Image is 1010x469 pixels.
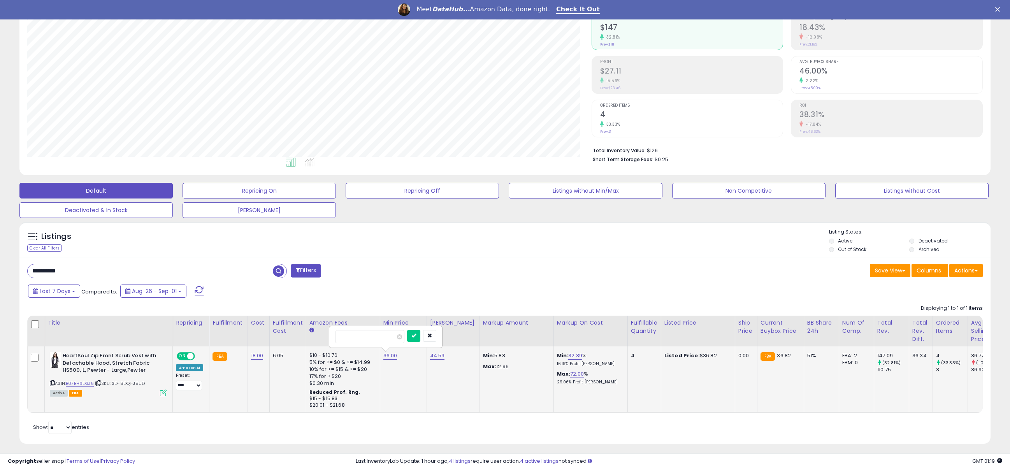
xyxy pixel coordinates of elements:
[309,359,374,366] div: 5% for >= $0 & <= $14.99
[799,104,982,108] span: ROI
[664,352,729,359] div: $36.82
[309,327,314,334] small: Amazon Fees.
[69,390,82,397] span: FBA
[251,319,266,327] div: Cost
[738,352,751,359] div: 0.00
[919,237,948,244] label: Deactivated
[66,380,94,387] a: B07BH6DSJ6
[483,363,497,370] strong: Max:
[33,423,89,431] span: Show: entries
[593,145,977,155] li: $126
[600,67,783,77] h2: $27.11
[273,352,300,359] div: 6.05
[655,156,668,163] span: $0.25
[807,319,836,335] div: BB Share 24h.
[8,458,135,465] div: seller snap | |
[176,373,203,390] div: Preset:
[483,352,495,359] strong: Min:
[19,202,173,218] button: Deactivated & In Stock
[936,319,964,335] div: Ordered Items
[738,319,754,335] div: Ship Price
[50,352,61,368] img: 41XPNTalUML._SL40_.jpg
[882,360,901,366] small: (32.81%)
[799,23,982,33] h2: 18.43%
[600,86,620,90] small: Prev: $23.46
[568,352,582,360] a: 32.39
[799,129,820,134] small: Prev: 46.63%
[520,457,559,465] a: 4 active listings
[972,457,1002,465] span: 2025-09-10 01:19 GMT
[176,364,203,371] div: Amazon AI
[309,395,374,402] div: $15 - $15.83
[761,352,775,361] small: FBA
[949,264,983,277] button: Actions
[912,319,929,343] div: Total Rev. Diff.
[309,389,360,395] b: Reduced Prof. Rng.
[842,352,868,359] div: FBA: 2
[183,202,336,218] button: [PERSON_NAME]
[919,246,940,253] label: Archived
[877,352,909,359] div: 147.09
[176,319,206,327] div: Repricing
[604,34,620,40] small: 32.81%
[346,183,499,198] button: Repricing Off
[971,319,999,343] div: Avg Selling Price
[557,352,569,359] b: Min:
[273,319,303,335] div: Fulfillment Cost
[842,319,871,335] div: Num of Comp.
[309,366,374,373] div: 10% for >= $15 & <= $20
[291,264,321,278] button: Filters
[600,16,783,21] span: Revenue
[631,352,655,359] div: 4
[803,34,822,40] small: -12.98%
[557,361,622,367] p: 16.19% Profit [PERSON_NAME]
[553,316,627,346] th: The percentage added to the cost of goods (COGS) that forms the calculator for Min & Max prices.
[194,353,206,360] span: OFF
[600,104,783,108] span: Ordered Items
[600,129,611,134] small: Prev: 3
[936,352,968,359] div: 4
[8,457,36,465] strong: Copyright
[877,319,906,335] div: Total Rev.
[383,319,423,327] div: Min Price
[557,352,622,367] div: %
[803,78,819,84] small: 2.22%
[430,319,476,327] div: [PERSON_NAME]
[95,380,145,386] span: | SKU: SD-8DQI-J8UD
[213,319,244,327] div: Fulfillment
[28,285,80,298] button: Last 7 Days
[664,352,700,359] b: Listed Price:
[398,4,410,16] img: Profile image for Georgie
[761,319,801,335] div: Current Buybox Price
[838,246,866,253] label: Out of Stock
[976,360,994,366] small: (-0.41%)
[67,457,100,465] a: Terms of Use
[132,287,177,295] span: Aug-26 - Sep-01
[48,319,169,327] div: Title
[557,370,571,378] b: Max:
[600,23,783,33] h2: $147
[483,319,550,327] div: Markup Amount
[829,228,991,236] p: Listing States:
[309,402,374,409] div: $20.01 - $21.68
[799,86,820,90] small: Prev: 45.00%
[309,352,374,359] div: $10 - $10.76
[936,366,968,373] div: 3
[383,352,397,360] a: 36.00
[842,359,868,366] div: FBM: 0
[995,7,1003,12] div: Close
[483,352,548,359] p: 5.83
[309,373,374,380] div: 17% for > $20
[835,183,989,198] button: Listings without Cost
[799,42,817,47] small: Prev: 21.18%
[81,288,117,295] span: Compared to:
[777,352,791,359] span: 36.82
[570,370,584,378] a: 72.00
[449,457,471,465] a: 4 listings
[799,60,982,64] span: Avg. Buybox Share
[600,42,614,47] small: Prev: $111
[63,352,157,376] b: HeartSoul Zip Front Scrub Vest with Detachable Hood, Stretch Fabric HS500, L, Pewter - Large,Pewter
[557,371,622,385] div: %
[309,380,374,387] div: $0.30 min
[19,183,173,198] button: Default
